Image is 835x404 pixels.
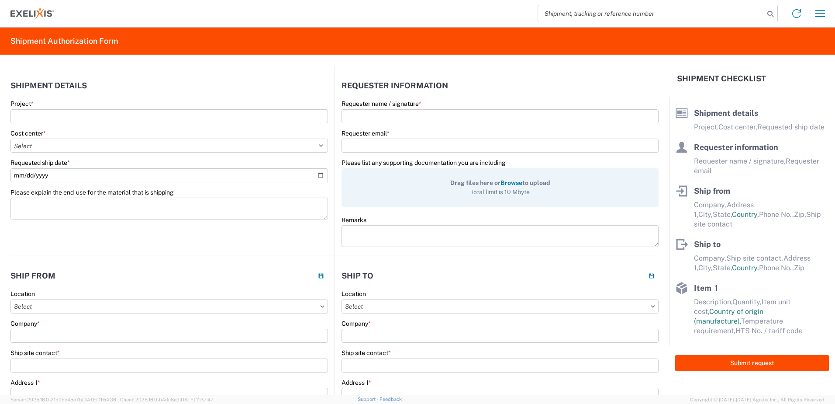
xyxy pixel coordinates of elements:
label: Address 1 [10,379,40,387]
label: Location [342,290,366,298]
a: Support [358,397,380,402]
span: Zip [794,264,804,272]
span: Ship to [694,240,721,249]
label: Cost center [10,129,46,137]
span: Zip, [794,210,806,219]
span: [DATE] 11:37:47 [179,397,214,402]
span: Company, [694,254,726,262]
label: Company [10,320,40,327]
span: Item [694,283,711,293]
span: Quantity, [732,298,762,306]
span: Description, [694,298,732,306]
span: Company, [694,201,727,209]
label: Please list any supporting documentation you are including [342,159,659,167]
span: Browse [500,179,522,186]
span: City, [698,264,713,272]
span: Phone No., [759,210,794,219]
span: 1 [714,283,718,293]
span: Total limit is 10 Mbyte [352,188,649,197]
label: Ship site contact [342,349,391,357]
label: Address 1 [342,379,371,387]
input: Select [342,300,659,313]
span: Copyright © [DATE]-[DATE] Agistix Inc., All Rights Reserved [690,396,825,404]
span: Requester information [694,143,778,152]
h2: Ship to [342,272,373,280]
span: Drag files here or [450,179,500,186]
label: Requester email [342,129,390,137]
span: State, [713,210,732,219]
h2: Shipment Checklist [677,73,766,84]
span: Client: 2025.16.0-b4dc8a9 [120,397,214,402]
h2: Requester information [342,81,448,90]
label: Ship site contact [10,349,60,357]
input: Shipment, tracking or reference number [538,5,764,22]
h2: Shipment details [10,81,87,90]
span: Project, [694,123,718,131]
button: Submit request [675,355,829,371]
span: City, [698,210,713,219]
label: Requested ship date [10,159,70,167]
span: Cost center, [718,123,757,131]
span: Ship from [694,186,730,195]
label: Requester name / signature [342,100,421,108]
span: Country, [732,264,759,272]
span: Shipment details [694,108,758,118]
h2: Shipment Authorization Form [10,36,118,46]
span: State, [713,264,732,272]
span: Server: 2025.16.0-21b0bc45e7b [10,397,116,402]
input: Select [10,300,328,313]
span: Ship site contact, [726,254,783,262]
span: Requester name / signature, [694,157,786,165]
h2: Ship from [10,272,55,280]
span: HTS No. / tariff code [735,327,803,335]
label: Location [10,290,35,298]
label: Company [342,320,371,327]
label: Please explain the end-use for the material that is shipping [10,188,174,196]
label: Project [10,100,34,108]
label: Remarks [342,216,366,224]
span: to upload [522,179,550,186]
span: Requested ship date [757,123,825,131]
a: Feedback [380,397,402,402]
span: Country of origin (manufacture), [694,307,763,325]
span: Phone No., [759,264,794,272]
span: Country, [732,210,759,219]
span: [DATE] 11:54:36 [82,397,116,402]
